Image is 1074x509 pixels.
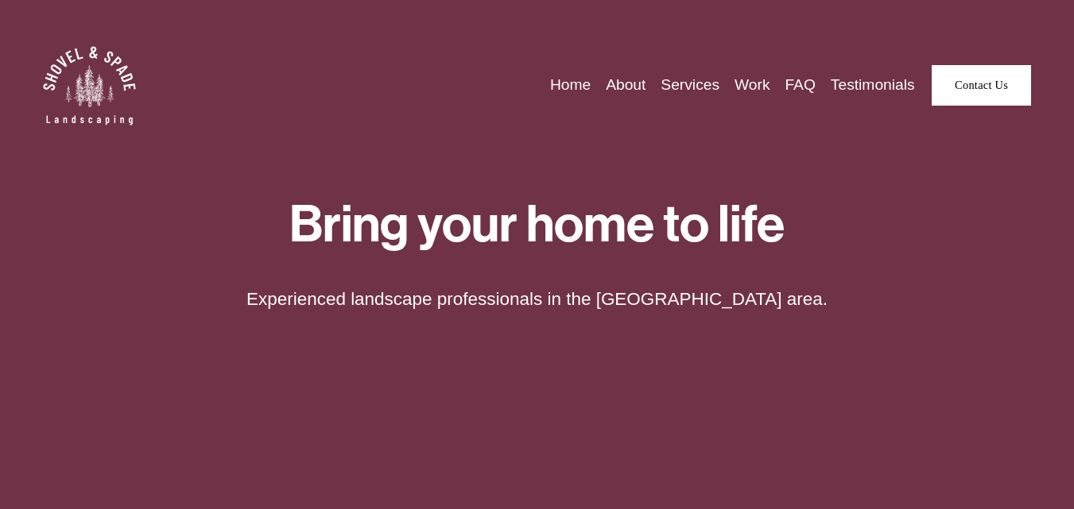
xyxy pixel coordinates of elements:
[735,73,770,98] a: Work
[932,65,1031,106] a: Contact Us
[606,73,646,98] a: About
[550,73,591,98] a: Home
[831,73,915,98] a: Testimonials
[785,73,815,98] a: FAQ
[661,73,719,98] a: Services
[126,200,949,250] h1: Bring your home to life
[207,287,867,311] p: Experienced landscape professionals in the [GEOGRAPHIC_DATA] area.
